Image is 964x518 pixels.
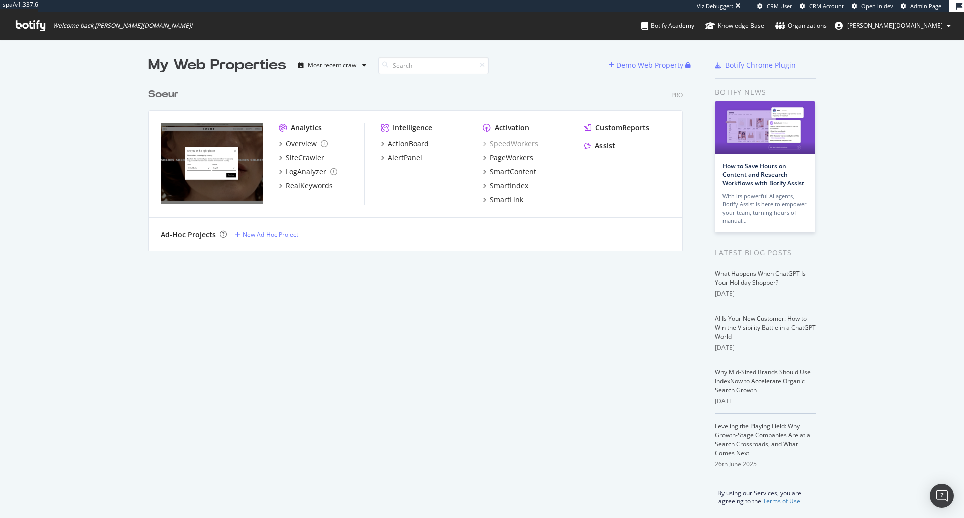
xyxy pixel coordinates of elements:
[609,61,685,69] a: Demo Web Property
[286,181,333,191] div: RealKeywords
[641,21,694,31] div: Botify Academy
[483,181,528,191] a: SmartIndex
[641,12,694,39] a: Botify Academy
[901,2,941,10] a: Admin Page
[483,167,536,177] a: SmartContent
[767,2,792,10] span: CRM User
[279,181,333,191] a: RealKeywords
[715,368,811,394] a: Why Mid-Sized Brands Should Use IndexNow to Accelerate Organic Search Growth
[715,289,816,298] div: [DATE]
[715,269,806,287] a: What Happens When ChatGPT Is Your Holiday Shopper?
[809,2,844,10] span: CRM Account
[715,460,816,469] div: 26th June 2025
[715,60,796,70] a: Botify Chrome Plugin
[852,2,893,10] a: Open in dev
[584,141,615,151] a: Assist
[775,21,827,31] div: Organizations
[910,2,941,10] span: Admin Page
[378,57,489,74] input: Search
[286,153,324,163] div: SiteCrawler
[763,497,800,505] a: Terms of Use
[490,181,528,191] div: SmartIndex
[381,139,429,149] a: ActionBoard
[279,167,337,177] a: LogAnalyzer
[161,123,263,204] img: soeur.fr
[294,57,370,73] button: Most recent crawl
[161,230,216,240] div: Ad-Hoc Projects
[388,139,429,149] div: ActionBoard
[930,484,954,508] div: Open Intercom Messenger
[847,21,943,30] span: jenny.ren
[388,153,422,163] div: AlertPanel
[291,123,322,133] div: Analytics
[286,167,326,177] div: LogAnalyzer
[595,141,615,151] div: Assist
[725,60,796,70] div: Botify Chrome Plugin
[148,87,183,102] a: Soeur
[148,75,691,251] div: grid
[243,230,298,239] div: New Ad-Hoc Project
[286,139,317,149] div: Overview
[861,2,893,10] span: Open in dev
[609,57,685,73] button: Demo Web Property
[148,55,286,75] div: My Web Properties
[705,12,764,39] a: Knowledge Base
[722,162,804,187] a: How to Save Hours on Content and Research Workflows with Botify Assist
[616,60,683,70] div: Demo Web Property
[705,21,764,31] div: Knowledge Base
[148,87,179,102] div: Soeur
[584,123,649,133] a: CustomReports
[279,153,324,163] a: SiteCrawler
[715,397,816,406] div: [DATE]
[308,62,358,68] div: Most recent crawl
[490,153,533,163] div: PageWorkers
[722,192,808,225] div: With its powerful AI agents, Botify Assist is here to empower your team, turning hours of manual…
[490,167,536,177] div: SmartContent
[393,123,432,133] div: Intelligence
[483,153,533,163] a: PageWorkers
[483,139,538,149] a: SpeedWorkers
[495,123,529,133] div: Activation
[715,343,816,352] div: [DATE]
[715,101,815,154] img: How to Save Hours on Content and Research Workflows with Botify Assist
[671,91,683,99] div: Pro
[483,195,523,205] a: SmartLink
[800,2,844,10] a: CRM Account
[702,484,816,505] div: By using our Services, you are agreeing to the
[715,247,816,258] div: Latest Blog Posts
[53,22,192,30] span: Welcome back, [PERSON_NAME][DOMAIN_NAME] !
[715,87,816,98] div: Botify news
[697,2,733,10] div: Viz Debugger:
[490,195,523,205] div: SmartLink
[715,422,810,457] a: Leveling the Playing Field: Why Growth-Stage Companies Are at a Search Crossroads, and What Comes...
[827,18,959,34] button: [PERSON_NAME][DOMAIN_NAME]
[757,2,792,10] a: CRM User
[235,230,298,239] a: New Ad-Hoc Project
[595,123,649,133] div: CustomReports
[775,12,827,39] a: Organizations
[381,153,422,163] a: AlertPanel
[279,139,328,149] a: Overview
[715,314,816,341] a: AI Is Your New Customer: How to Win the Visibility Battle in a ChatGPT World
